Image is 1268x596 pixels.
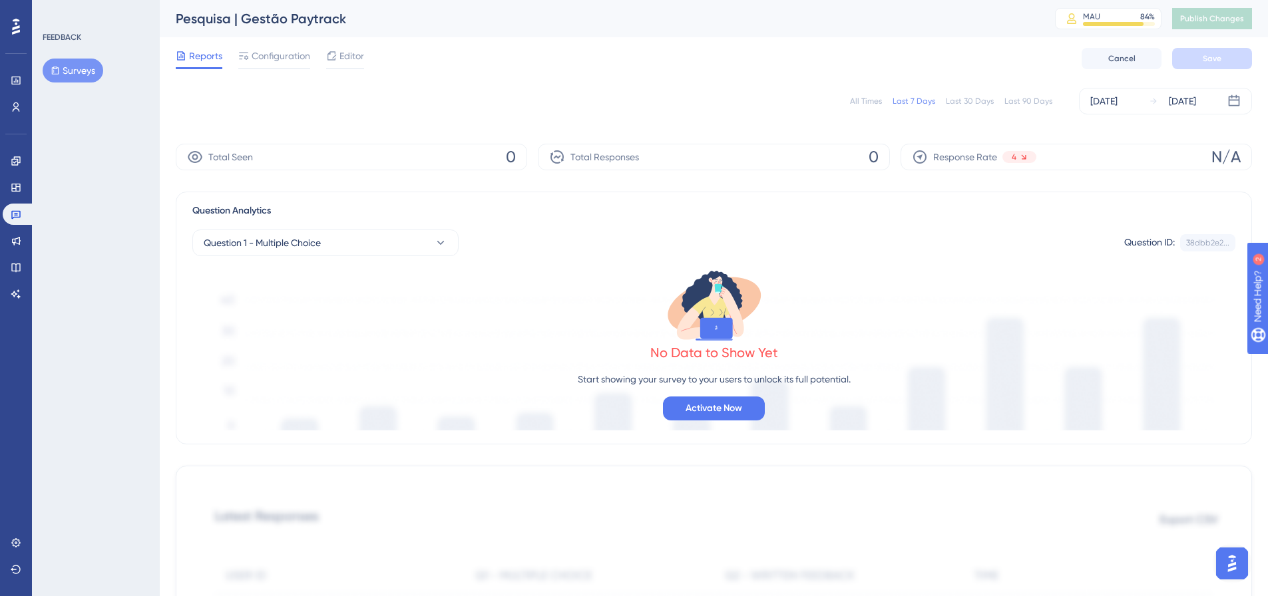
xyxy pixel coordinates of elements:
[1082,48,1162,69] button: Cancel
[1203,53,1221,64] span: Save
[192,229,459,256] button: Question 1 - Multiple Choice
[1108,53,1136,64] span: Cancel
[1186,237,1229,248] div: 38dbb2e2...
[869,146,879,168] span: 0
[1124,234,1175,251] div: Question ID:
[93,7,97,17] div: 2
[204,235,321,251] span: Question 1 - Multiple Choice
[1211,146,1241,168] span: N/A
[1090,93,1118,109] div: [DATE]
[43,32,81,43] div: FEEDBACK
[31,3,83,19] span: Need Help?
[43,59,103,82] button: Surveys
[192,203,271,219] span: Question Analytics
[1012,152,1016,162] span: 4
[686,400,742,416] span: Activate Now
[1083,11,1100,22] div: MAU
[1004,96,1052,106] div: Last 90 Days
[339,48,364,64] span: Editor
[1180,13,1244,24] span: Publish Changes
[1172,8,1252,29] button: Publish Changes
[650,343,778,362] div: No Data to Show Yet
[208,149,253,165] span: Total Seen
[176,9,1022,28] div: Pesquisa | Gestão Paytrack
[893,96,935,106] div: Last 7 Days
[1169,93,1196,109] div: [DATE]
[1140,11,1155,22] div: 84 %
[663,396,765,420] button: Activate Now
[189,48,222,64] span: Reports
[252,48,310,64] span: Configuration
[578,371,851,387] p: Start showing your survey to your users to unlock its full potential.
[946,96,994,106] div: Last 30 Days
[1172,48,1252,69] button: Save
[850,96,882,106] div: All Times
[506,146,516,168] span: 0
[570,149,639,165] span: Total Responses
[933,149,997,165] span: Response Rate
[1212,543,1252,583] iframe: UserGuiding AI Assistant Launcher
